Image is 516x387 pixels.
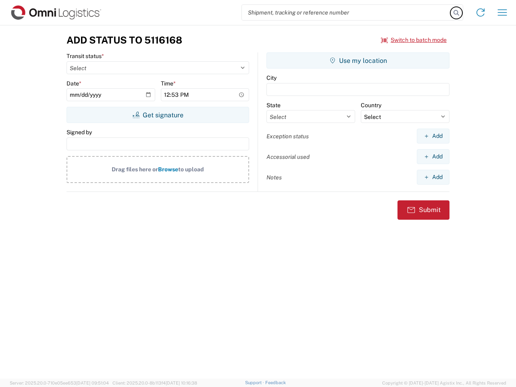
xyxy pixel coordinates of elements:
[166,381,197,385] span: [DATE] 10:16:38
[112,166,158,173] span: Drag files here or
[266,133,309,140] label: Exception status
[242,5,451,20] input: Shipment, tracking or reference number
[266,52,449,69] button: Use my location
[266,102,281,109] label: State
[112,381,197,385] span: Client: 2025.20.0-8b113f4
[265,380,286,385] a: Feedback
[417,149,449,164] button: Add
[361,102,381,109] label: Country
[67,80,81,87] label: Date
[245,380,265,385] a: Support
[158,166,178,173] span: Browse
[397,200,449,220] button: Submit
[266,174,282,181] label: Notes
[178,166,204,173] span: to upload
[67,129,92,136] label: Signed by
[417,170,449,185] button: Add
[382,379,506,387] span: Copyright © [DATE]-[DATE] Agistix Inc., All Rights Reserved
[381,33,447,47] button: Switch to batch mode
[266,74,277,81] label: City
[76,381,109,385] span: [DATE] 09:51:04
[417,129,449,144] button: Add
[67,34,182,46] h3: Add Status to 5116168
[266,153,310,160] label: Accessorial used
[67,107,249,123] button: Get signature
[10,381,109,385] span: Server: 2025.20.0-710e05ee653
[161,80,176,87] label: Time
[67,52,104,60] label: Transit status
